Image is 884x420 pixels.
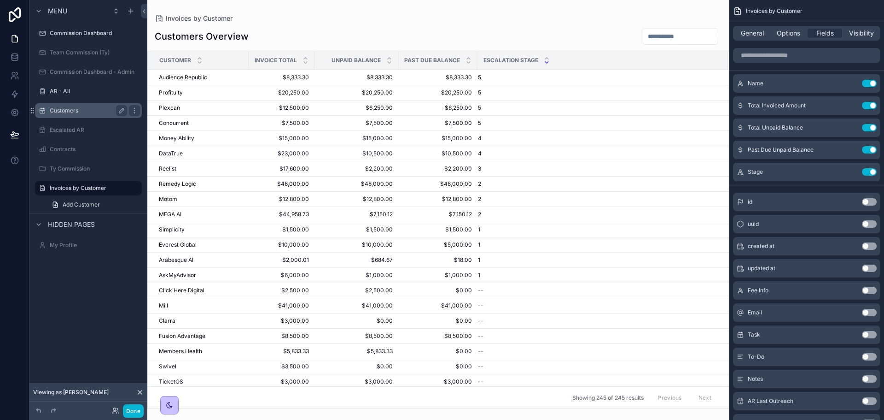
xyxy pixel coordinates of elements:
[50,184,136,192] label: Invoices by Customer
[816,29,834,38] span: Fields
[63,201,100,208] span: Add Customer
[748,265,775,272] span: updated at
[255,57,297,64] span: Invoice Total
[50,68,140,76] label: Commission Dashboard - Admin
[572,394,644,402] span: Showing 245 of 245 results
[35,161,142,176] a: Ty Commission
[748,220,759,228] span: uuid
[33,389,109,396] span: Viewing as [PERSON_NAME]
[35,238,142,253] a: My Profile
[48,6,67,16] span: Menu
[483,57,538,64] span: Escalation Stage
[748,102,806,109] span: Total Invoiced Amount
[35,26,142,41] a: Commission Dashboard
[50,30,140,37] label: Commission Dashboard
[748,397,793,405] span: AR Last Outreach
[123,404,144,418] button: Done
[748,375,763,383] span: Notes
[50,165,140,172] label: Ty Commission
[35,65,142,79] a: Commission Dashboard - Admin
[159,57,191,64] span: Customer
[35,45,142,60] a: Team Commission (Ty)
[849,29,874,38] span: Visibility
[331,57,381,64] span: Unpaid Balance
[35,103,142,118] a: Customers
[741,29,764,38] span: General
[748,243,774,250] span: created at
[748,80,763,87] span: Name
[748,168,763,176] span: Stage
[50,88,140,95] label: AR - All
[50,242,140,249] label: My Profile
[35,84,142,99] a: AR - All
[746,7,803,15] span: Invoices by Customer
[748,353,764,361] span: To-Do
[748,331,760,338] span: Task
[777,29,800,38] span: Options
[50,126,140,134] label: Escalated AR
[50,49,140,56] label: Team Commission (Ty)
[50,146,140,153] label: Contracts
[748,287,768,294] span: Fee Info
[404,57,460,64] span: Past Due Balance
[48,220,95,229] span: Hidden pages
[35,142,142,157] a: Contracts
[35,123,142,137] a: Escalated AR
[748,198,752,206] span: id
[46,197,142,212] a: Add Customer
[748,124,803,131] span: Total Unpaid Balance
[35,181,142,195] a: Invoices by Customer
[748,309,762,316] span: Email
[50,107,123,114] label: Customers
[748,146,814,154] span: Past Due Unpaid Balance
